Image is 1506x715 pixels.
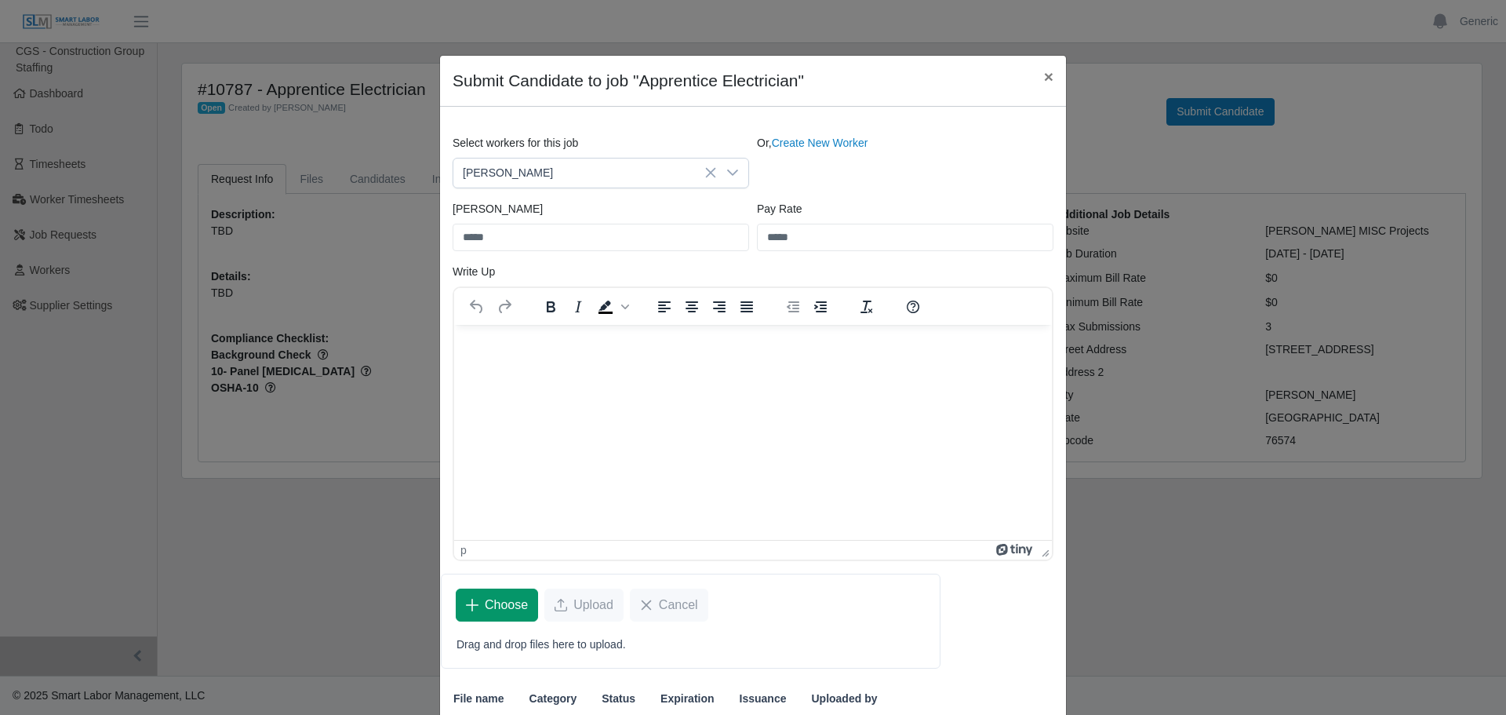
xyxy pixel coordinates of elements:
button: Undo [464,296,490,318]
label: [PERSON_NAME] [453,201,543,217]
button: Help [900,296,926,318]
button: Italic [565,296,591,318]
button: Clear formatting [853,296,880,318]
label: Pay Rate [757,201,802,217]
span: Upload [573,596,613,615]
button: Justify [733,296,760,318]
span: Choose [485,596,528,615]
button: Bold [537,296,564,318]
span: Bryan Estrada [453,159,717,188]
iframe: Rich Text Area [454,325,1052,540]
a: Create New Worker [772,137,868,149]
label: Select workers for this job [453,135,578,151]
button: Choose [456,589,538,622]
div: Background color Black [592,296,631,318]
p: Drag and drop files here to upload. [457,637,925,653]
a: Powered by Tiny [996,544,1035,556]
button: Upload [544,589,624,622]
span: × [1044,67,1053,86]
h4: Submit Candidate to job "Apprentice Electrician" [453,68,804,93]
button: Increase indent [807,296,834,318]
button: Align right [706,296,733,318]
button: Close [1031,56,1066,97]
button: Align center [678,296,705,318]
button: Align left [651,296,678,318]
span: Cancel [659,596,698,615]
div: Press the Up and Down arrow keys to resize the editor. [1035,541,1052,560]
button: Decrease indent [780,296,806,318]
div: p [460,544,467,556]
div: Or, [753,135,1057,188]
button: Redo [491,296,518,318]
button: Cancel [630,589,708,622]
label: Write Up [453,264,495,280]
